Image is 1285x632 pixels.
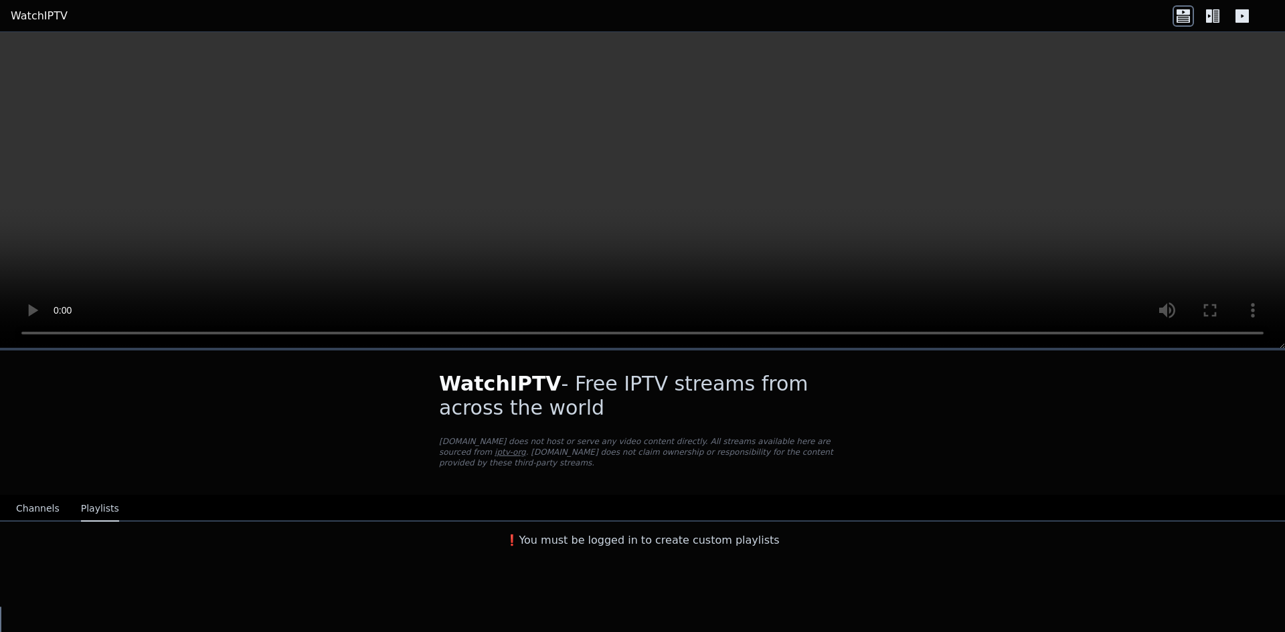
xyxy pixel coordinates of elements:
span: WatchIPTV [439,372,562,395]
a: WatchIPTV [11,8,68,24]
h1: - Free IPTV streams from across the world [439,372,846,420]
button: Playlists [81,496,119,522]
p: [DOMAIN_NAME] does not host or serve any video content directly. All streams available here are s... [439,436,846,468]
a: iptv-org [495,447,526,457]
button: Channels [16,496,60,522]
h3: ❗️You must be logged in to create custom playlists [418,532,867,548]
